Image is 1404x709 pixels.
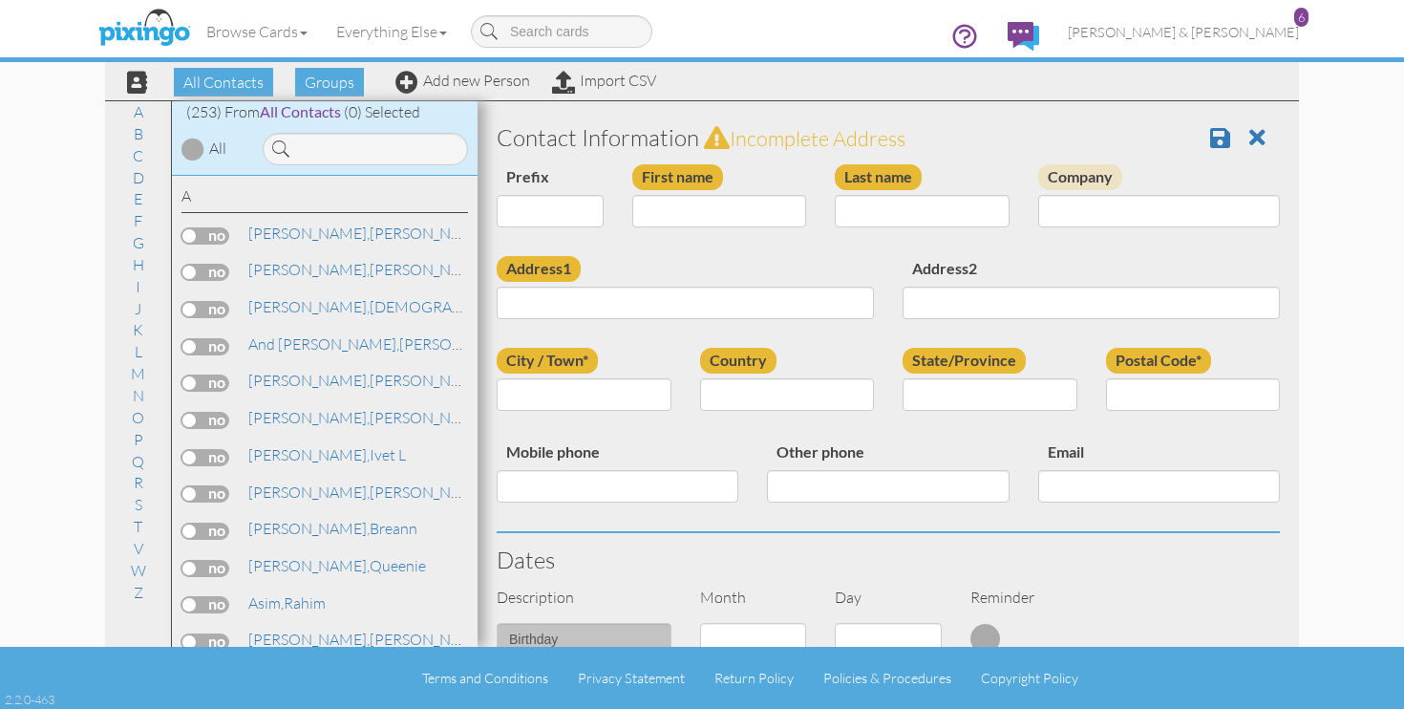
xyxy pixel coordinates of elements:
[246,369,490,392] a: [PERSON_NAME]
[246,443,408,466] a: Ivet L
[686,587,821,609] div: Month
[123,166,154,189] a: D
[246,517,419,540] a: Breann
[552,71,656,90] a: Import CSV
[981,670,1078,686] a: Copyright Policy
[123,318,153,341] a: K
[181,185,468,213] div: A
[123,253,154,276] a: H
[126,275,150,298] a: I
[246,295,538,318] a: [DEMOGRAPHIC_DATA]
[497,348,598,374] label: City / Town*
[125,493,152,516] a: S
[903,256,987,282] label: Address2
[497,440,609,465] label: Mobile phone
[260,102,341,120] span: All Contacts
[246,554,428,577] a: Queenie
[124,537,153,560] a: V
[248,371,370,390] span: [PERSON_NAME],
[122,406,154,429] a: O
[248,519,370,538] span: [PERSON_NAME],
[248,224,370,243] span: [PERSON_NAME],
[823,670,951,686] a: Policies & Procedures
[1053,8,1313,56] a: [PERSON_NAME] & [PERSON_NAME] 6
[248,297,370,316] span: [PERSON_NAME],
[209,138,226,160] div: All
[121,362,155,385] a: M
[121,559,156,582] a: W
[820,587,956,609] div: Day
[497,256,581,282] label: Address1
[632,164,723,190] label: First name
[295,68,364,97] span: Groups
[1068,24,1299,40] span: [PERSON_NAME] & [PERSON_NAME]
[124,187,152,210] a: E
[497,164,559,190] label: Prefix
[124,471,153,494] a: R
[174,68,273,97] span: All Contacts
[246,258,490,281] a: [PERSON_NAME]
[422,670,548,686] a: Terms and Conditions
[248,483,370,502] span: [PERSON_NAME],
[246,591,328,614] a: Rahim
[124,581,153,604] a: Z
[123,144,153,167] a: C
[835,164,922,190] label: Last name
[246,481,490,504] a: [PERSON_NAME]
[124,122,153,145] a: B
[1038,440,1094,465] label: Email
[248,334,399,354] span: and [PERSON_NAME],
[471,15,652,48] input: Search cards
[322,8,461,55] a: Everything Else
[246,628,490,651] a: [PERSON_NAME]
[1294,8,1308,27] div: 6
[124,428,153,451] a: P
[123,231,154,254] a: G
[192,8,322,55] a: Browse Cards
[248,408,370,427] span: [PERSON_NAME],
[714,670,794,686] a: Return Policy
[124,515,152,538] a: T
[124,209,152,232] a: F
[246,406,490,429] a: [PERSON_NAME]
[172,101,478,123] div: (253) From
[248,630,370,649] span: [PERSON_NAME],
[1038,164,1122,190] label: Company
[248,260,370,279] span: [PERSON_NAME],
[248,593,284,612] span: Asim,
[700,348,776,374] label: Country
[344,102,420,121] span: (0) Selected
[767,440,874,465] label: Other phone
[248,556,370,575] span: [PERSON_NAME],
[1106,348,1211,374] label: Postal Code*
[125,340,152,363] a: L
[956,587,1092,609] div: Reminder
[124,100,153,123] a: A
[248,445,370,464] span: [PERSON_NAME],
[730,125,905,151] span: Incomplete address
[482,587,686,609] div: Description
[246,333,656,355] a: [PERSON_NAME]
[497,548,1280,572] h3: Dates
[123,384,154,407] a: N
[5,691,54,708] div: 2.2.0-463
[903,348,1026,374] label: State/Province
[125,297,151,320] a: J
[395,71,530,90] a: Add new Person
[246,222,490,245] a: [PERSON_NAME]
[94,5,195,53] img: pixingo logo
[122,450,154,473] a: Q
[497,125,1280,150] h3: Contact Information
[578,670,685,686] a: Privacy Statement
[1008,22,1039,51] img: comments.svg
